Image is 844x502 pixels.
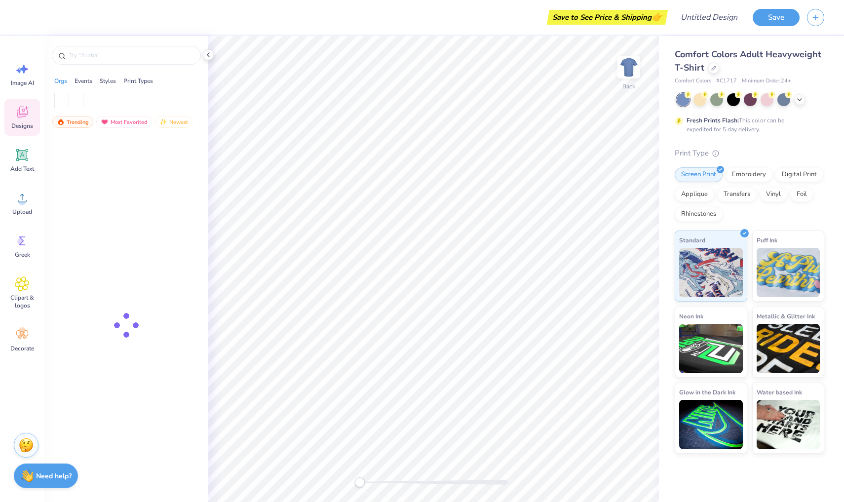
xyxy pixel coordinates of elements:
[673,7,745,27] input: Untitled Design
[757,235,777,245] span: Puff Ink
[775,167,823,182] div: Digital Print
[75,77,92,85] div: Events
[68,50,194,60] input: Try "Alpha"
[757,324,820,373] img: Metallic & Glitter Ink
[675,77,711,85] span: Comfort Colors
[54,77,67,85] div: Orgs
[12,208,32,216] span: Upload
[675,187,714,202] div: Applique
[675,148,824,159] div: Print Type
[96,116,152,128] div: Most Favorited
[742,77,791,85] span: Minimum Order: 24 +
[675,167,723,182] div: Screen Print
[757,248,820,297] img: Puff Ink
[123,77,153,85] div: Print Types
[100,77,116,85] div: Styles
[679,248,743,297] img: Standard
[619,57,639,77] img: Back
[155,116,192,128] div: Newest
[675,48,821,74] span: Comfort Colors Adult Heavyweight T-Shirt
[757,387,802,397] span: Water based Ink
[11,79,34,87] span: Image AI
[10,345,34,352] span: Decorate
[679,387,735,397] span: Glow in the Dark Ink
[622,82,635,91] div: Back
[679,400,743,449] img: Glow in the Dark Ink
[11,122,33,130] span: Designs
[6,294,38,309] span: Clipart & logos
[652,11,662,23] span: 👉
[15,251,30,259] span: Greek
[159,118,167,125] img: newest.gif
[757,311,815,321] span: Metallic & Glitter Ink
[675,207,723,222] div: Rhinestones
[101,118,109,125] img: most_fav.gif
[687,116,808,134] div: This color can be expedited for 5 day delivery.
[355,477,365,487] div: Accessibility label
[716,77,737,85] span: # C1717
[52,116,93,128] div: Trending
[757,400,820,449] img: Water based Ink
[679,311,703,321] span: Neon Ink
[57,118,65,125] img: trending.gif
[679,324,743,373] img: Neon Ink
[10,165,34,173] span: Add Text
[790,187,813,202] div: Foil
[760,187,787,202] div: Vinyl
[753,9,800,26] button: Save
[726,167,772,182] div: Embroidery
[679,235,705,245] span: Standard
[717,187,757,202] div: Transfers
[687,116,739,124] strong: Fresh Prints Flash:
[36,471,72,481] strong: Need help?
[549,10,665,25] div: Save to See Price & Shipping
